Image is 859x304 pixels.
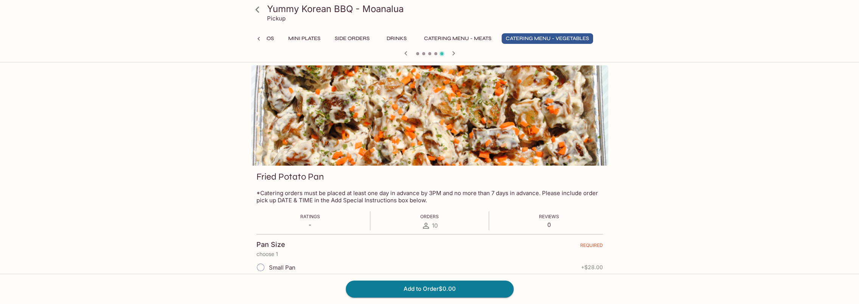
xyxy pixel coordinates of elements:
span: Reviews [539,214,559,219]
span: Small Pan [269,264,295,271]
span: REQUIRED [580,242,603,251]
p: Pickup [267,15,286,22]
button: Catering Menu - Meats [420,33,496,44]
p: - [300,221,320,228]
p: 0 [539,221,559,228]
button: Catering Menu - Vegetables [502,33,593,44]
h4: Pan Size [256,240,285,249]
span: Ratings [300,214,320,219]
span: 10 [432,222,438,229]
button: Side Orders [331,33,374,44]
button: Add to Order$0.00 [346,281,514,297]
span: Orders [420,214,439,219]
p: choose 1 [256,251,603,257]
h3: Fried Potato Pan [256,171,324,183]
h3: Yummy Korean BBQ - Moanalua [267,3,605,15]
div: Fried Potato Pan [251,65,608,166]
button: Drinks [380,33,414,44]
button: Mini Plates [284,33,325,44]
p: *Catering orders must be placed at least one day in advance by 3PM and no more than 7 days in adv... [256,189,603,204]
span: + $28.00 [581,264,603,270]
